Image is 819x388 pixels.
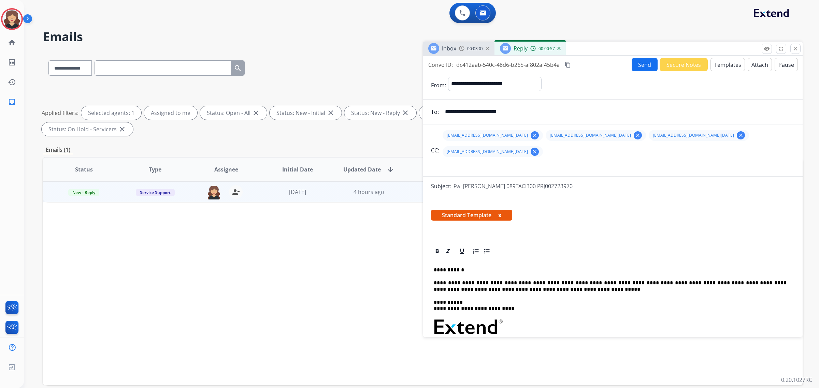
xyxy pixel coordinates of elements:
mat-icon: close [327,109,335,117]
span: Inbox [442,45,456,52]
span: Standard Template [431,210,512,221]
mat-icon: history [8,78,16,86]
mat-icon: list_alt [8,58,16,66]
mat-icon: close [252,109,260,117]
mat-icon: inbox [8,98,16,106]
mat-icon: clear [738,132,744,138]
button: Attach [748,58,772,71]
button: x [498,211,501,219]
span: 00:03:07 [467,46,484,51]
p: Fw: [PERSON_NAME] 089TACI300 PRJ002723970 [454,182,573,190]
span: Type [149,165,161,174]
mat-icon: content_copy [565,62,571,68]
div: Ordered List [471,246,481,256]
span: [DATE] [289,188,306,196]
span: Initial Date [282,165,313,174]
span: Updated Date [343,165,381,174]
div: Status: On Hold - Servicers [42,122,133,136]
button: Pause [775,58,798,71]
span: 4 hours ago [354,188,384,196]
mat-icon: clear [532,132,538,138]
span: Status [75,165,93,174]
div: Status: Open - All [200,106,267,120]
p: From: [431,81,446,89]
mat-icon: close [792,46,799,52]
mat-icon: search [234,64,242,72]
mat-icon: arrow_downward [386,165,394,174]
mat-icon: person_remove [232,188,240,196]
p: To: [431,108,439,116]
span: Reply [514,45,528,52]
p: Emails (1) [43,146,73,154]
span: dc412aab-540c-48d6-b265-af802af45b4a [456,61,560,69]
button: Secure Notes [660,58,708,71]
mat-icon: close [118,125,126,133]
div: Status: New - Reply [344,106,416,120]
span: [EMAIL_ADDRESS][DOMAIN_NAME][DATE] [550,133,631,138]
h2: Emails [43,30,803,44]
div: Selected agents: 1 [81,106,141,120]
span: Assignee [214,165,238,174]
span: [EMAIL_ADDRESS][DOMAIN_NAME][DATE] [653,133,734,138]
mat-icon: close [401,109,409,117]
p: CC: [431,146,439,154]
img: avatar [2,10,21,29]
button: Send [632,58,658,71]
button: Templates [710,58,745,71]
span: [EMAIL_ADDRESS][DOMAIN_NAME][DATE] [447,133,528,138]
div: Underline [457,246,467,256]
span: Service Support [136,189,175,196]
div: Status: On-hold – Internal [419,106,508,120]
div: Bullet List [482,246,492,256]
mat-icon: clear [635,132,641,138]
p: Convo ID: [428,61,453,69]
p: Applied filters: [42,109,78,117]
div: Assigned to me [144,106,197,120]
img: agent-avatar [207,185,221,199]
mat-icon: home [8,39,16,47]
div: Status: New - Initial [270,106,342,120]
span: [EMAIL_ADDRESS][DOMAIN_NAME][DATE] [447,149,528,154]
div: Italic [443,246,453,256]
mat-icon: fullscreen [778,46,784,52]
div: Bold [432,246,442,256]
p: 0.20.1027RC [781,376,812,384]
p: Subject: [431,182,451,190]
span: New - Reply [68,189,99,196]
mat-icon: clear [532,149,538,155]
mat-icon: remove_red_eye [764,46,770,52]
span: 00:00:57 [538,46,555,51]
